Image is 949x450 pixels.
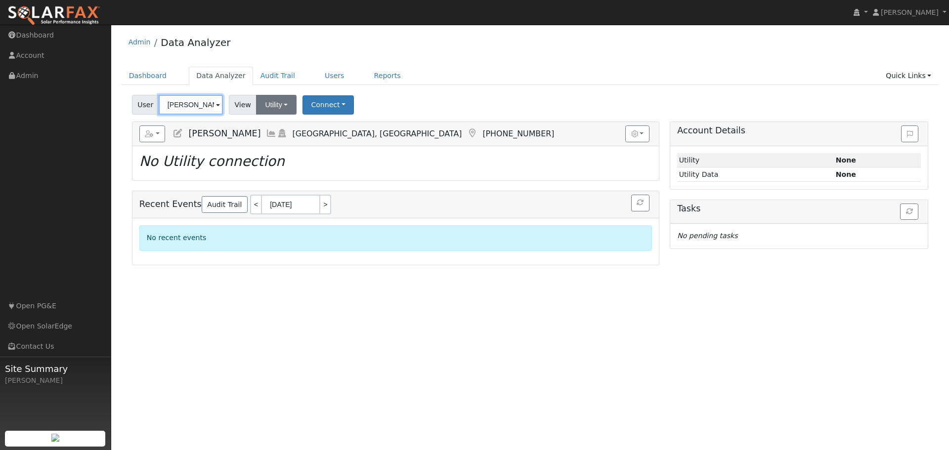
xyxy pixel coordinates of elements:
[189,67,253,85] a: Data Analyzer
[320,195,331,214] a: >
[881,8,939,16] span: [PERSON_NAME]
[293,129,462,138] span: [GEOGRAPHIC_DATA], [GEOGRAPHIC_DATA]
[132,95,159,115] span: User
[129,38,151,46] a: Admin
[266,128,277,138] a: Multi-Series Graph
[677,167,834,182] td: Utility Data
[367,67,408,85] a: Reports
[202,196,248,213] a: Audit Trail
[878,67,939,85] a: Quick Links
[188,128,260,138] span: [PERSON_NAME]
[317,67,352,85] a: Users
[122,67,174,85] a: Dashboard
[277,128,288,138] a: Login As (last Never)
[139,195,652,214] h5: Recent Events
[901,125,918,142] button: Issue History
[677,232,737,240] i: No pending tasks
[302,95,354,115] button: Connect
[900,204,918,220] button: Refresh
[631,195,649,211] button: Refresh
[139,153,285,169] i: No Utility connection
[51,434,59,442] img: retrieve
[677,153,834,167] td: Utility
[5,362,106,375] span: Site Summary
[677,125,921,136] h5: Account Details
[5,375,106,386] div: [PERSON_NAME]
[467,128,477,138] a: Map
[229,95,257,115] span: View
[161,37,230,48] a: Data Analyzer
[173,128,183,138] a: Edit User (30313)
[7,5,100,26] img: SolarFax
[836,170,856,178] strong: None
[159,95,223,115] input: Select a User
[836,156,856,164] strong: ID: null, authorized: 05/15/25
[250,195,261,214] a: <
[677,204,921,214] h5: Tasks
[139,225,652,250] div: No recent events
[253,67,302,85] a: Audit Trail
[482,129,554,138] span: [PHONE_NUMBER]
[256,95,297,115] button: Utility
